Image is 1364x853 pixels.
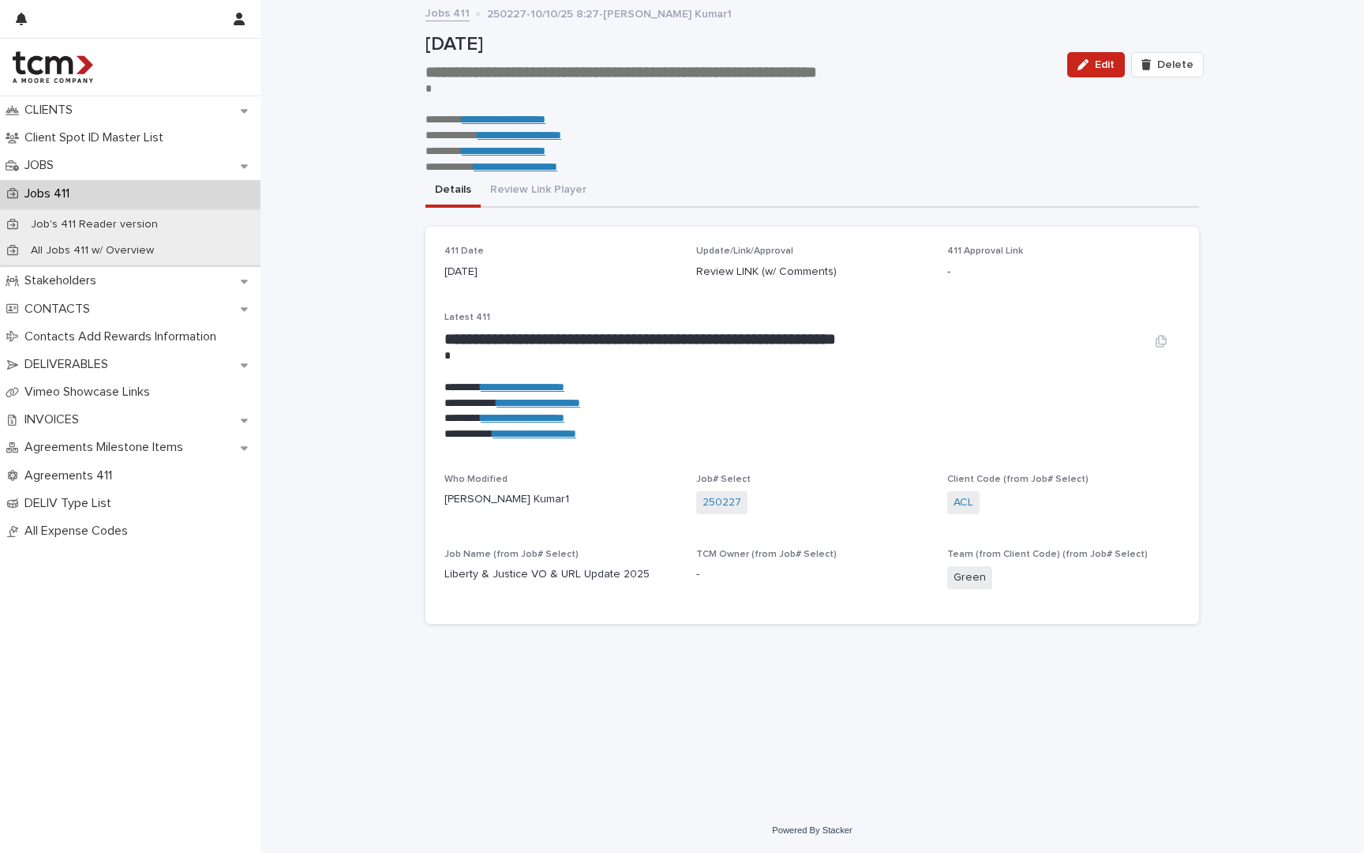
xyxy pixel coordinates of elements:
[1095,59,1115,70] span: Edit
[481,175,596,208] button: Review Link Player
[18,186,82,201] p: Jobs 411
[696,566,929,583] p: -
[444,491,677,508] p: [PERSON_NAME] Kumar1
[696,246,793,256] span: Update/Link/Approval
[18,158,66,173] p: JOBS
[18,273,109,288] p: Stakeholders
[1157,59,1193,70] span: Delete
[18,218,170,231] p: Job's 411 Reader version
[947,550,1148,559] span: Team (from Client Code) (from Job# Select)
[772,825,852,835] a: Powered By Stacker
[696,264,929,280] p: Review LINK (w/ Comments)
[947,246,1023,256] span: 411 Approval Link
[444,313,490,322] span: Latest 411
[703,494,741,511] a: 250227
[444,475,508,484] span: Who Modified
[18,385,163,400] p: Vimeo Showcase Links
[1131,52,1204,77] button: Delete
[18,468,125,483] p: Agreements 411
[444,550,579,559] span: Job Name (from Job# Select)
[18,302,103,317] p: CONTACTS
[18,329,229,344] p: Contacts Add Rewards Information
[18,496,124,511] p: DELIV Type List
[444,566,677,583] p: Liberty & Justice VO & URL Update 2025
[947,475,1089,484] span: Client Code (from Job# Select)
[947,566,992,589] span: Green
[18,130,176,145] p: Client Spot ID Master List
[13,51,93,83] img: 4hMmSqQkux38exxPVZHQ
[954,494,973,511] a: ACL
[487,4,732,21] p: 250227-10/10/25 8:27-[PERSON_NAME] Kumar1
[18,412,92,427] p: INVOICES
[696,475,751,484] span: Job# Select
[444,264,677,280] p: [DATE]
[425,3,470,21] a: Jobs 411
[696,550,837,559] span: TCM Owner (from Job# Select)
[425,175,481,208] button: Details
[18,244,167,257] p: All Jobs 411 w/ Overview
[444,246,484,256] span: 411 Date
[18,357,121,372] p: DELIVERABLES
[18,524,141,539] p: All Expense Codes
[18,440,196,455] p: Agreements Milestone Items
[1067,52,1125,77] button: Edit
[18,103,85,118] p: CLIENTS
[947,264,1180,280] p: -
[425,33,1055,56] p: [DATE]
